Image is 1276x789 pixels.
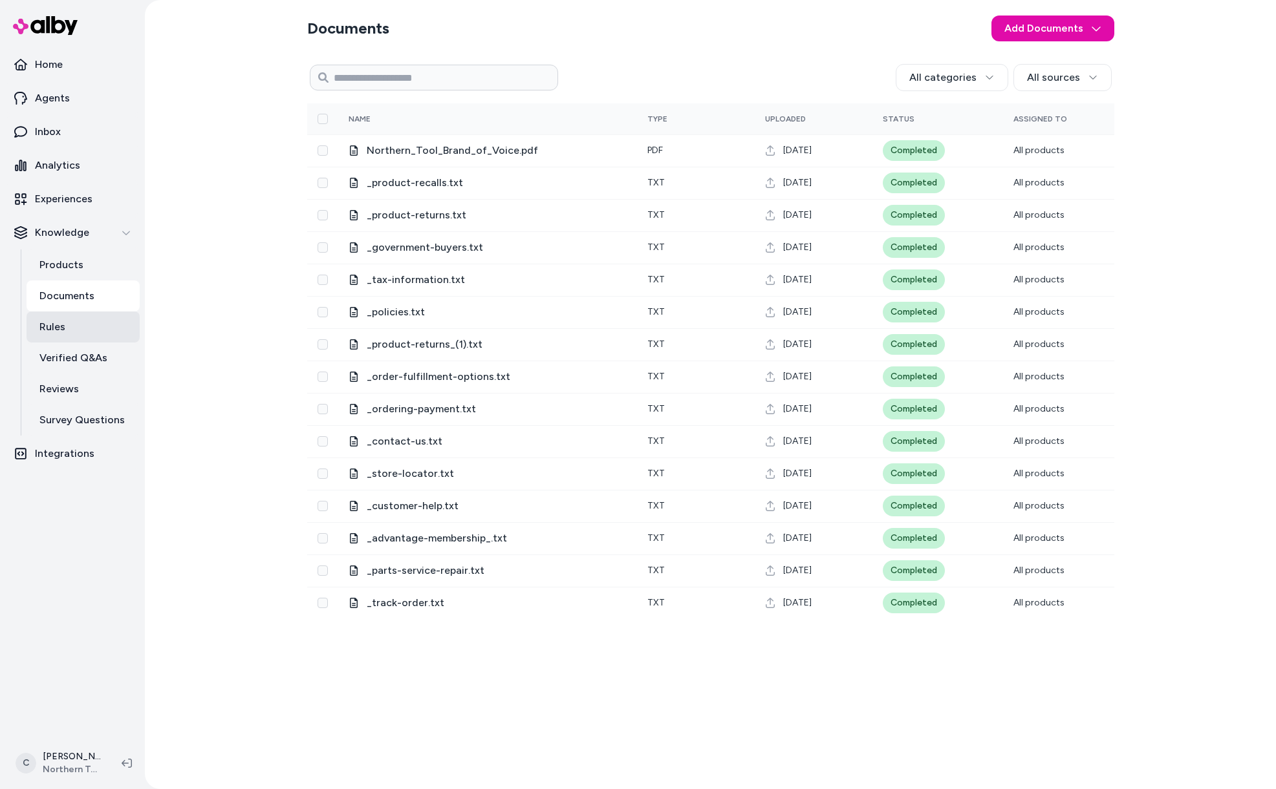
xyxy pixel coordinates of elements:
div: _order-fulfillment-options.txt [349,369,627,384]
div: Completed [883,431,945,452]
p: Verified Q&As [39,350,107,366]
span: Northern_Tool_Brand_of_Voice.pdf [367,143,627,158]
p: Analytics [35,158,80,173]
span: Type [647,114,667,123]
span: _government-buyers.txt [367,240,627,255]
div: _contact-us.txt [349,434,627,449]
a: Rules [27,311,140,342]
span: _store-locator.txt [367,466,627,481]
p: Knowledge [35,225,89,240]
span: All products [1013,565,1065,576]
p: Reviews [39,381,79,397]
div: Northern_Tool_Brand_of_Voice.pdf [349,143,627,158]
span: Status [883,114,914,123]
span: [DATE] [783,176,812,189]
span: txt [647,565,665,576]
span: _policies.txt [367,304,627,320]
span: All products [1013,371,1065,382]
span: All products [1013,532,1065,543]
a: Reviews [27,373,140,405]
div: Completed [883,173,945,193]
div: Completed [883,302,945,322]
p: [PERSON_NAME] [43,750,101,763]
button: Select row [318,145,328,156]
p: Inbox [35,124,61,140]
a: Survey Questions [27,405,140,436]
a: Documents [27,280,140,311]
div: Name [349,114,446,124]
span: txt [647,597,665,608]
h2: Documents [307,18,389,39]
span: txt [647,306,665,317]
div: _store-locator.txt [349,466,627,481]
div: Completed [883,399,945,419]
span: [DATE] [783,467,812,480]
span: All products [1013,209,1065,220]
button: Select row [318,178,328,188]
p: Products [39,257,83,273]
button: Select row [318,565,328,576]
span: All products [1013,436,1065,447]
span: [DATE] [783,306,812,319]
span: _order-fulfillment-options.txt [367,369,627,384]
button: Select row [318,210,328,220]
span: _track-order.txt [367,595,627,611]
button: Select row [318,372,328,382]
button: Add Documents [991,16,1114,41]
span: _parts-service-repair.txt [367,563,627,578]
div: Completed [883,205,945,226]
span: pdf [647,145,663,156]
span: [DATE] [783,596,812,609]
span: [DATE] [783,532,812,545]
span: [DATE] [783,144,812,157]
button: Select row [318,501,328,511]
span: txt [647,371,665,382]
p: Survey Questions [39,412,125,428]
button: Knowledge [5,217,140,248]
span: All products [1013,403,1065,414]
span: All products [1013,242,1065,253]
div: _product-returns.txt [349,207,627,223]
div: _tax-information.txt [349,272,627,288]
span: txt [647,532,665,543]
span: Assigned To [1013,114,1067,123]
button: All categories [896,64,1008,91]
a: Experiences [5,184,140,215]
span: txt [647,500,665,511]
span: _ordering-payment.txt [367,401,627,417]
div: _government-buyers.txt [349,240,627,255]
span: [DATE] [783,338,812,351]
span: _contact-us.txt [367,434,627,449]
div: Completed [883,593,945,613]
span: [DATE] [783,209,812,222]
button: Select row [318,598,328,608]
a: Products [27,249,140,280]
span: txt [647,436,665,447]
span: [DATE] [783,435,812,448]
a: Integrations [5,438,140,469]
a: Verified Q&As [27,342,140,373]
span: [DATE] [783,500,812,512]
a: Inbox [5,116,140,147]
a: Agents [5,83,140,114]
div: Completed [883,463,945,484]
div: Completed [883,366,945,387]
span: All products [1013,306,1065,317]
div: Completed [883,496,945,516]
span: [DATE] [783,273,812,286]
span: All sources [1027,70,1080,85]
span: Uploaded [765,114,806,123]
p: Experiences [35,191,92,207]
p: Agents [35,90,70,106]
span: txt [647,242,665,253]
div: _advantage-membership_.txt [349,531,627,546]
div: _ordering-payment.txt [349,401,627,417]
button: Select row [318,307,328,317]
button: All sources [1013,64,1112,91]
div: Completed [883,334,945,355]
span: _product-recalls.txt [367,175,627,191]
button: Select row [318,436,328,447]
span: txt [647,177,665,188]
div: _product-returns_(1).txt [349,337,627,352]
span: [DATE] [783,370,812,383]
